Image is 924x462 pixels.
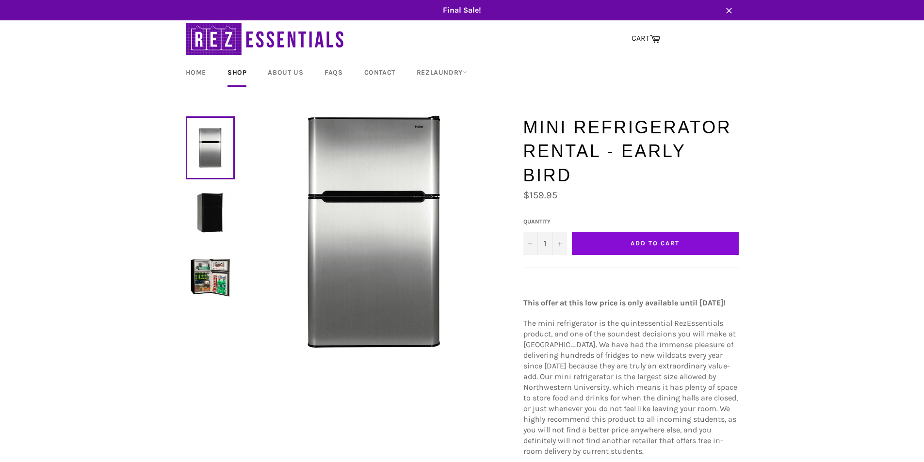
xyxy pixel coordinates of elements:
[258,115,490,348] img: Mini Refrigerator Rental - Early Bird
[218,58,256,87] a: Shop
[258,58,313,87] a: About Us
[523,218,567,226] label: Quantity
[631,239,679,247] span: Add to Cart
[176,58,216,87] a: Home
[523,232,538,255] button: Decrease quantity
[523,298,726,307] strong: This offer at this low price is only available until [DATE]!
[191,258,230,297] img: Mini Refrigerator Rental - Early Bird
[176,5,748,16] span: Final Sale!
[523,115,739,188] h1: Mini Refrigerator Rental - Early Bird
[315,58,352,87] a: FAQs
[572,232,739,255] button: Add to Cart
[523,319,738,456] span: The mini refrigerator is the quintessential RezEssentials product, and one of the soundest decisi...
[191,193,230,232] img: Mini Refrigerator Rental - Early Bird
[627,29,665,49] a: CART
[355,58,405,87] a: Contact
[552,232,567,255] button: Increase quantity
[407,58,477,87] a: RezLaundry
[523,190,557,201] span: $159.95
[186,20,346,58] img: RezEssentials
